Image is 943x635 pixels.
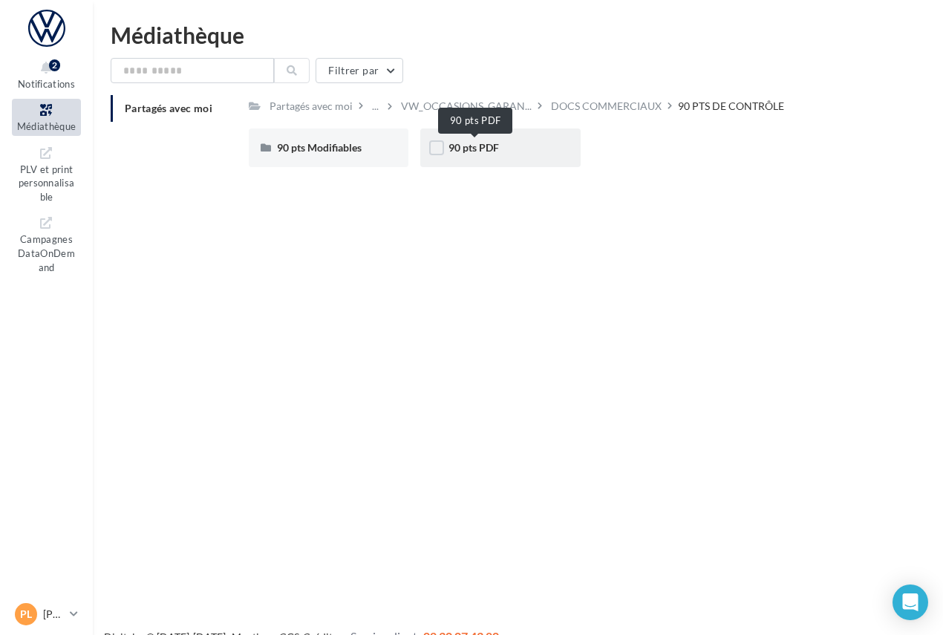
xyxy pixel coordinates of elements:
span: Campagnes DataOnDemand [18,230,75,273]
span: 90 pts PDF [448,141,499,154]
span: 90 pts Modifiables [277,141,362,154]
span: Notifications [18,78,75,90]
span: PL [20,607,32,622]
button: Filtrer par [316,58,403,83]
div: DOCS COMMERCIAUX [551,99,662,114]
div: 90 PTS DE CONTRÔLE [678,99,784,114]
div: 2 [49,59,60,71]
a: PL [PERSON_NAME] [12,600,81,628]
span: VW_OCCASIONS_GARAN... [401,99,532,114]
div: Partagés avec moi [270,99,353,114]
span: Médiathèque [17,120,76,132]
div: ... [369,96,382,117]
div: 90 pts PDF [438,108,512,134]
span: PLV et print personnalisable [19,160,75,203]
button: Notifications 2 [12,56,81,93]
span: Partagés avec moi [125,102,212,114]
p: [PERSON_NAME] [43,607,64,622]
div: Open Intercom Messenger [893,584,928,620]
a: Médiathèque [12,99,81,135]
a: PLV et print personnalisable [12,142,81,206]
div: Médiathèque [111,24,925,46]
a: Campagnes DataOnDemand [12,212,81,276]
